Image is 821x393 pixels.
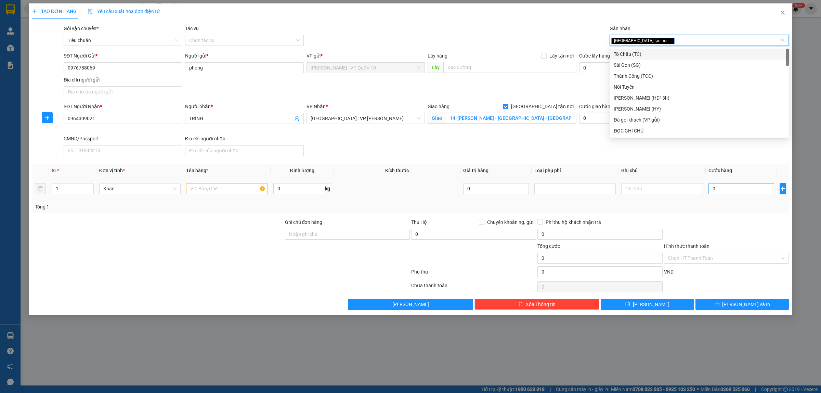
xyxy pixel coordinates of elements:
[537,243,560,249] span: Tổng cước
[532,164,618,177] th: Loại phụ phí
[446,113,576,124] input: Giao tận nơi
[463,183,529,194] input: 0
[88,9,160,14] span: Yêu cầu xuất hóa đơn điện tử
[722,301,770,308] span: [PERSON_NAME] và In
[610,60,789,71] div: Sài Gòn (SG)
[579,62,667,73] input: Cước lấy hàng
[664,243,709,249] label: Hình thức thanh toán
[348,299,473,310] button: [PERSON_NAME]
[463,168,488,173] span: Giá trị hàng
[64,26,99,31] span: Gói vận chuyển
[52,168,57,173] span: SL
[186,168,208,173] span: Tên hàng
[518,302,523,307] span: delete
[428,104,449,109] span: Giao hàng
[614,127,785,135] div: ĐỌC GHI CHÚ
[64,76,182,84] div: Địa chỉ người gửi
[392,301,429,308] span: [PERSON_NAME]
[99,168,125,173] span: Đơn vị tính
[307,52,425,60] div: VP gửi
[614,116,785,124] div: Đã gọi khách (VP gửi)
[42,112,53,123] button: plus
[715,302,719,307] span: printer
[780,186,786,191] span: plus
[186,183,268,194] input: VD: Bàn, Ghế
[614,50,785,58] div: Tô Châu (TC)
[428,62,443,73] span: Lấy
[64,135,182,142] div: CMND/Passport
[610,125,789,136] div: ĐỌC GHI CHÚ
[676,36,677,45] input: Gán nhãn
[695,299,789,310] button: printer[PERSON_NAME] và In
[633,301,669,308] span: [PERSON_NAME]
[103,183,177,194] span: Khác
[285,229,410,240] input: Ghi chú đơn hàng
[610,26,630,31] label: Gán nhãn
[410,268,537,280] div: Phụ thu
[610,71,789,81] div: Thành Công (TCC)
[294,116,300,121] span: user-add
[611,38,675,44] span: [GEOGRAPHIC_DATA] tận nơi
[579,53,610,59] label: Cước lấy hàng
[614,72,785,80] div: Thành Công (TCC)
[780,183,786,194] button: plus
[668,39,672,42] span: close
[290,168,314,173] span: Định lượng
[88,9,93,14] img: icon
[484,218,536,226] span: Chuyển khoản ng. gửi
[307,104,326,109] span: VP Nhận
[508,103,576,110] span: [GEOGRAPHIC_DATA] tận nơi
[780,10,785,15] span: close
[474,299,599,310] button: deleteXóa Thông tin
[547,52,576,60] span: Lấy tận nơi
[32,9,77,14] span: TẠO ĐƠN HÀNG
[579,104,613,109] label: Cước giao hàng
[618,164,705,177] th: Ghi chú
[68,35,178,46] span: Tiêu chuẩn
[285,219,323,225] label: Ghi chú đơn hàng
[526,301,556,308] span: Xóa Thông tin
[610,92,789,103] div: Huy Dương (HD13h)
[610,81,789,92] div: Nối Tuyến
[773,3,792,23] button: Close
[614,105,785,113] div: [PERSON_NAME] (HY)
[35,183,46,194] button: delete
[428,113,446,124] span: Giao
[35,203,317,211] div: Tổng: 1
[708,168,732,173] span: Cước hàng
[543,218,604,226] span: Phí thu hộ khách nhận trả
[601,299,694,310] button: save[PERSON_NAME]
[64,103,182,110] div: SĐT Người Nhận
[664,269,674,275] span: VND
[411,219,427,225] span: Thu Hộ
[185,103,304,110] div: Người nhận
[625,302,630,307] span: save
[185,52,304,60] div: Người gửi
[64,52,182,60] div: SĐT Người Gửi
[610,49,789,60] div: Tô Châu (TC)
[621,183,703,194] input: Ghi Chú
[32,9,37,14] span: plus
[610,114,789,125] div: Đã gọi khách (VP gửi)
[42,115,52,121] span: plus
[385,168,409,173] span: Kích thước
[614,83,785,91] div: Nối Tuyến
[311,113,421,124] span: Đà Nẵng : VP Thanh Khê
[443,62,576,73] input: Dọc đường
[410,282,537,294] div: Chưa thanh toán
[610,103,789,114] div: Hoàng Yến (HY)
[428,53,447,59] span: Lấy hàng
[185,145,304,156] input: Địa chỉ của người nhận
[324,183,331,194] span: kg
[311,63,421,73] span: Hồ Chí Minh : VP Quận 10
[614,61,785,69] div: Sài Gòn (SG)
[185,26,199,31] label: Tác vụ
[579,113,654,124] input: Cước giao hàng
[64,86,182,97] input: Địa chỉ của người gửi
[185,135,304,142] div: Địa chỉ người nhận
[614,94,785,102] div: [PERSON_NAME] (HD13h)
